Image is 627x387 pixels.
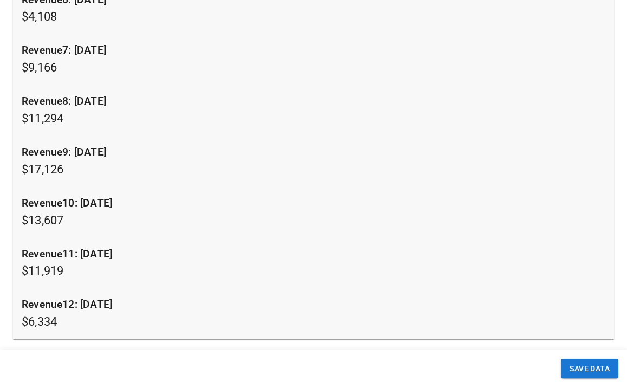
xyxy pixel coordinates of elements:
p: revenue10: [DATE] [22,196,605,211]
p: revenue9: [DATE] [22,145,605,160]
button: SAVE DATA [561,359,618,379]
p: $11,919 [22,247,605,280]
p: revenue7: [DATE] [22,43,605,59]
p: revenue8: [DATE] [22,94,605,109]
p: $17,126 [22,145,605,178]
p: revenue11: [DATE] [22,247,605,262]
p: $13,607 [22,196,605,229]
p: revenue12: [DATE] [22,297,605,313]
p: $11,294 [22,94,605,127]
p: $6,334 [22,297,605,331]
p: $9,166 [22,43,605,76]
